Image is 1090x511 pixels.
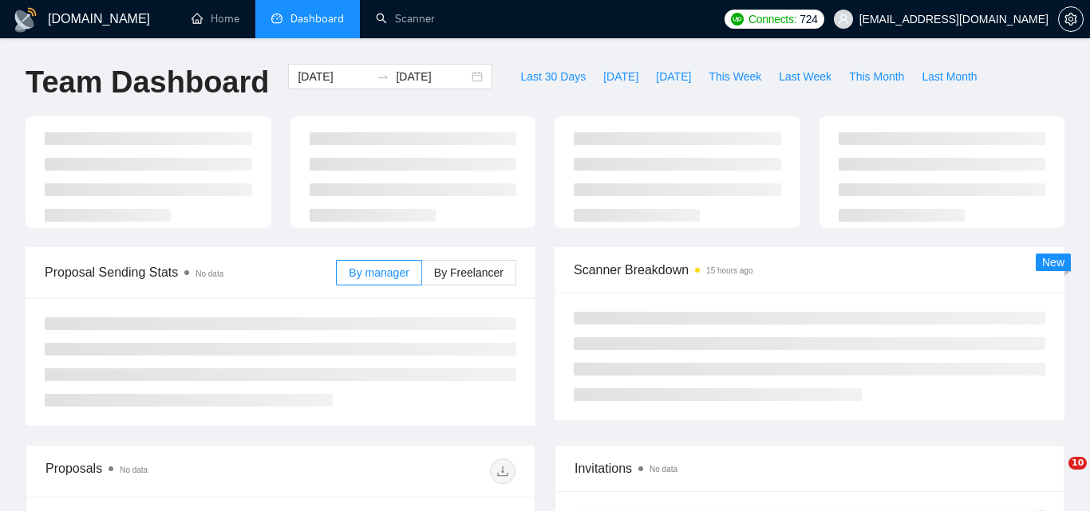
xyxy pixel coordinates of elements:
[748,10,796,28] span: Connects:
[120,466,148,474] span: No data
[511,64,594,89] button: Last 30 Days
[913,64,985,89] button: Last Month
[709,68,761,85] span: This Week
[1059,13,1083,26] span: setting
[800,10,817,28] span: 724
[192,12,239,26] a: homeHome
[656,68,691,85] span: [DATE]
[26,64,269,101] h1: Team Dashboard
[575,458,1045,478] span: Invitations
[1068,457,1087,470] span: 10
[349,266,409,279] span: By manager
[520,68,586,85] span: Last 30 Days
[594,64,647,89] button: [DATE]
[271,13,282,24] span: dashboard
[650,465,677,474] span: No data
[1058,6,1084,32] button: setting
[731,13,744,26] img: upwork-logo.png
[1042,256,1064,269] span: New
[603,68,638,85] span: [DATE]
[195,269,223,278] span: No data
[838,14,849,25] span: user
[290,12,344,26] span: Dashboard
[377,70,389,83] span: swap-right
[396,68,468,85] input: End date
[700,64,770,89] button: This Week
[706,266,752,275] time: 15 hours ago
[298,68,370,85] input: Start date
[574,260,1045,280] span: Scanner Breakdown
[45,262,336,282] span: Proposal Sending Stats
[922,68,977,85] span: Last Month
[849,68,904,85] span: This Month
[647,64,700,89] button: [DATE]
[840,64,913,89] button: This Month
[434,266,504,279] span: By Freelancer
[376,12,435,26] a: searchScanner
[1058,13,1084,26] a: setting
[770,64,840,89] button: Last Week
[779,68,831,85] span: Last Week
[13,7,38,33] img: logo
[377,70,389,83] span: to
[45,458,281,484] div: Proposals
[1036,457,1074,495] iframe: Intercom live chat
